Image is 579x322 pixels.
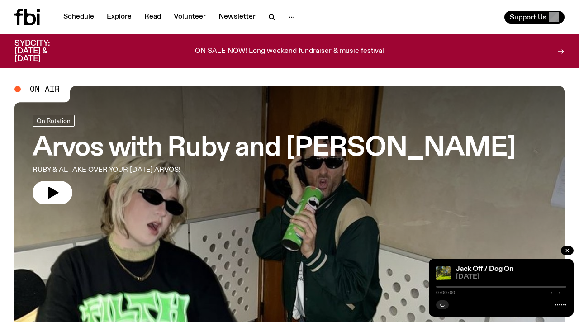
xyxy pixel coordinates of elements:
[33,165,264,175] p: RUBY & AL TAKE OVER YOUR [DATE] ARVOS!
[139,11,166,24] a: Read
[436,290,455,295] span: 0:00:00
[456,265,513,273] a: Jack Off / Dog On
[33,136,516,161] h3: Arvos with Ruby and [PERSON_NAME]
[30,85,60,93] span: On Air
[168,11,211,24] a: Volunteer
[14,40,72,63] h3: SYDCITY: [DATE] & [DATE]
[456,274,566,280] span: [DATE]
[101,11,137,24] a: Explore
[33,115,75,127] a: On Rotation
[37,117,71,124] span: On Rotation
[58,11,100,24] a: Schedule
[33,115,516,204] a: Arvos with Ruby and [PERSON_NAME]RUBY & AL TAKE OVER YOUR [DATE] ARVOS!
[510,13,546,21] span: Support Us
[504,11,565,24] button: Support Us
[213,11,261,24] a: Newsletter
[195,47,384,56] p: ON SALE NOW! Long weekend fundraiser & music festival
[547,290,566,295] span: -:--:--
